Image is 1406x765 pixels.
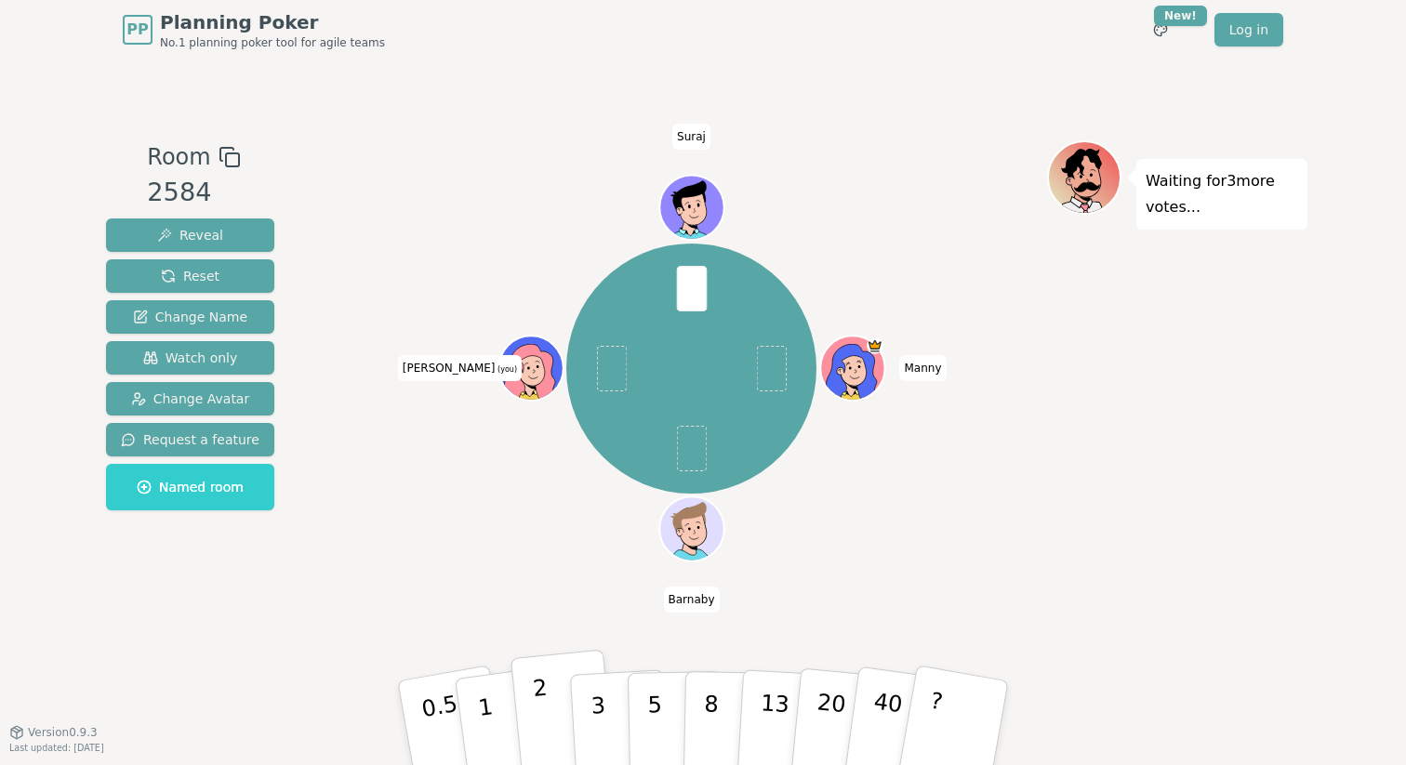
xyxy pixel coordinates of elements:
span: Click to change your name [672,124,710,150]
div: 2584 [147,174,240,212]
span: Reveal [157,226,223,244]
span: Click to change your name [900,355,947,381]
span: Last updated: [DATE] [9,743,104,753]
button: New! [1144,13,1177,46]
button: Request a feature [106,423,274,456]
button: Version0.9.3 [9,725,98,740]
span: Click to change your name [398,355,522,381]
button: Reset [106,259,274,293]
button: Change Avatar [106,382,274,415]
span: PP [126,19,148,41]
button: Change Name [106,300,274,334]
span: Named room [137,478,244,496]
div: New! [1154,6,1207,26]
button: Watch only [106,341,274,375]
button: Reveal [106,218,274,252]
span: Reset [161,267,219,285]
a: Log in [1214,13,1283,46]
a: PPPlanning PokerNo.1 planning poker tool for agile teams [123,9,385,50]
span: Change Avatar [131,389,250,408]
span: Manny is the host [867,338,882,354]
span: Click to change your name [664,587,720,613]
span: Change Name [133,308,247,326]
span: No.1 planning poker tool for agile teams [160,35,385,50]
span: Room [147,140,210,174]
p: Waiting for 3 more votes... [1146,168,1298,220]
button: Named room [106,464,274,510]
span: (you) [496,365,518,374]
button: Click to change your avatar [500,338,561,399]
span: Planning Poker [160,9,385,35]
span: Request a feature [121,430,259,449]
span: Watch only [143,349,238,367]
span: Version 0.9.3 [28,725,98,740]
